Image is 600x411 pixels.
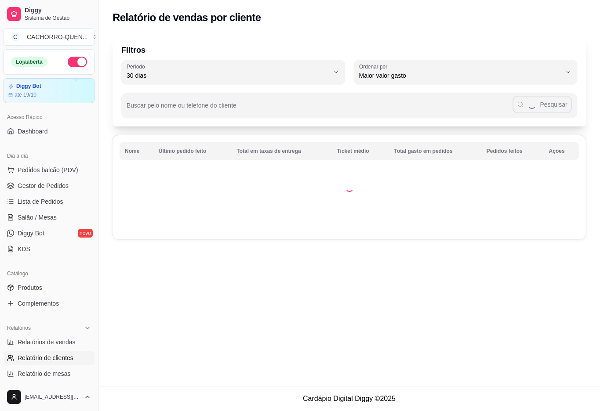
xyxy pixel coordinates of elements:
[4,367,95,381] a: Relatório de mesas
[4,4,95,25] a: DiggySistema de Gestão
[4,163,95,177] button: Pedidos balcão (PDV)
[4,124,95,138] a: Dashboard
[4,267,95,281] div: Catálogo
[18,299,59,308] span: Complementos
[127,63,148,70] label: Período
[4,210,95,224] a: Salão / Mesas
[127,105,513,113] input: Buscar pelo nome ou telefone do cliente
[18,369,71,378] span: Relatório de mesas
[27,32,87,41] div: CACHORRO-QUEN ...
[4,149,95,163] div: Dia a dia
[4,195,95,209] a: Lista de Pedidos
[25,393,80,400] span: [EMAIL_ADDRESS][DOMAIN_NAME]
[98,386,600,411] footer: Cardápio Digital Diggy © 2025
[4,386,95,407] button: [EMAIL_ADDRESS][DOMAIN_NAME]
[4,226,95,240] a: Diggy Botnovo
[4,281,95,295] a: Produtos
[113,11,261,25] h2: Relatório de vendas por cliente
[359,63,390,70] label: Ordenar por
[11,57,47,67] div: Loja aberta
[121,44,577,56] p: Filtros
[4,296,95,310] a: Complementos
[16,83,41,90] article: Diggy Bot
[68,57,87,67] button: Alterar Status
[18,283,42,292] span: Produtos
[18,338,76,346] span: Relatórios de vendas
[4,242,95,256] a: KDS
[4,110,95,124] div: Acesso Rápido
[18,197,63,206] span: Lista de Pedidos
[18,181,69,190] span: Gestor de Pedidos
[15,91,36,98] article: até 19/10
[11,32,20,41] span: C
[18,166,78,174] span: Pedidos balcão (PDV)
[25,7,91,14] span: Diggy
[4,78,95,103] a: Diggy Botaté 19/10
[359,71,562,80] span: Maior valor gasto
[18,213,57,222] span: Salão / Mesas
[18,127,48,136] span: Dashboard
[18,245,30,253] span: KDS
[121,60,345,84] button: Período30 dias
[4,335,95,349] a: Relatórios de vendas
[4,179,95,193] a: Gestor de Pedidos
[4,382,95,397] a: Relatório de fidelidadenovo
[4,28,95,46] button: Select a team
[7,324,31,332] span: Relatórios
[18,229,44,238] span: Diggy Bot
[345,183,354,192] div: Loading
[25,14,91,22] span: Sistema de Gestão
[18,353,73,362] span: Relatório de clientes
[354,60,578,84] button: Ordenar porMaior valor gasto
[127,71,329,80] span: 30 dias
[4,351,95,365] a: Relatório de clientes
